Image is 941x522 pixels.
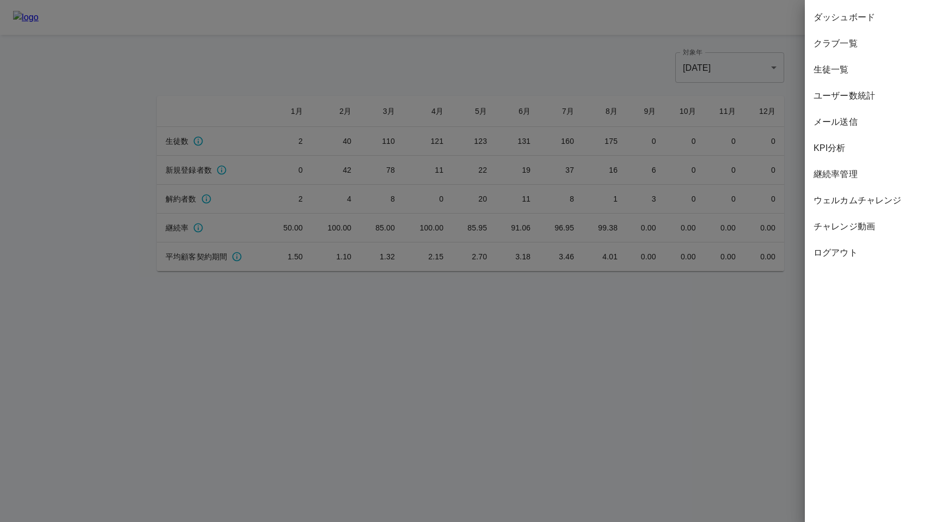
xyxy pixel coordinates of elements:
[814,11,932,24] span: ダッシュボード
[805,83,941,109] div: ユーザー数統計
[805,214,941,240] div: チャレンジ動画
[805,57,941,83] div: 生徒一覧
[814,194,932,207] span: ウェルカムチャレンジ
[814,116,932,129] span: メール送信
[805,240,941,266] div: ログアウト
[805,187,941,214] div: ウェルカムチャレンジ
[814,142,932,155] span: KPI分析
[814,63,932,76] span: 生徒一覧
[805,161,941,187] div: 継続率管理
[814,246,932,259] span: ログアウト
[814,89,932,102] span: ユーザー数統計
[814,220,932,233] span: チャレンジ動画
[814,168,932,181] span: 継続率管理
[805,4,941,31] div: ダッシュボード
[814,37,932,50] span: クラブ一覧
[805,31,941,57] div: クラブ一覧
[805,109,941,135] div: メール送信
[805,135,941,161] div: KPI分析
